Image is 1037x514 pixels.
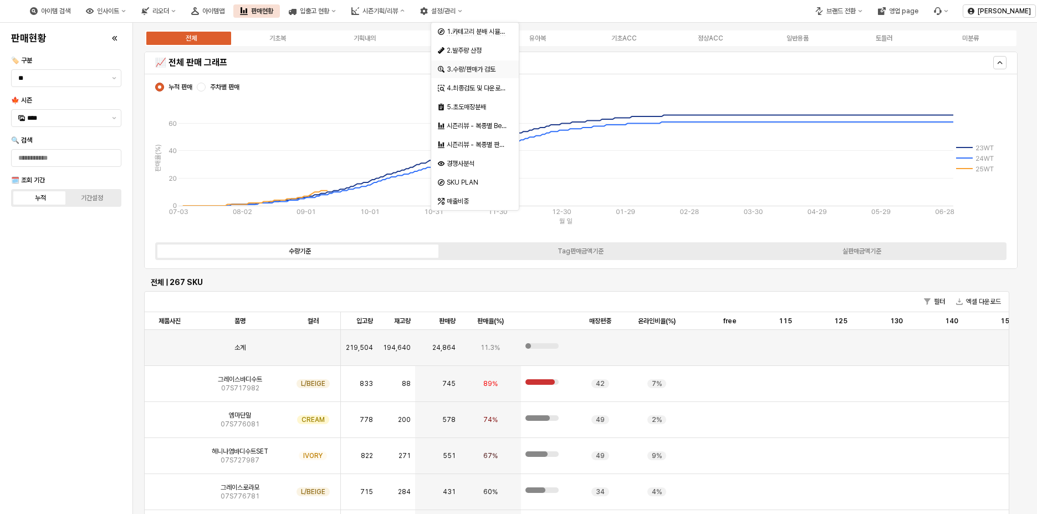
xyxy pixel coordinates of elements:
[1000,317,1014,325] span: 150
[23,4,77,18] button: 아이템 검색
[652,487,662,496] span: 4%
[754,33,840,43] label: 일반용품
[15,193,67,203] label: 누적
[135,4,182,18] button: 리오더
[148,33,234,43] label: 전체
[722,246,1003,256] label: 실판매금액기준
[841,33,927,43] label: 토들러
[221,492,259,501] span: 07S776781
[398,415,411,424] span: 200
[383,343,411,352] span: 194,640
[221,384,259,393] span: 07S717982
[890,317,903,325] span: 130
[442,379,456,388] span: 745
[185,4,231,18] button: 아이템맵
[447,65,505,74] div: 3.수량/판매가 검토
[919,295,949,308] button: 필터
[432,343,456,352] span: 24,864
[596,415,605,424] span: 49
[108,110,121,126] button: 제안 사항 표시
[786,34,809,42] div: 일반용품
[945,317,958,325] span: 140
[826,7,856,15] div: 브랜드 전환
[218,375,262,384] span: 그레이스바디수트
[11,57,32,64] span: 🏷️ 구분
[494,33,581,43] label: 유아복
[303,451,323,460] span: IVORY
[289,247,311,255] div: 수량기준
[447,197,505,206] div: 매출비중
[723,317,737,325] span: free
[611,34,637,42] div: 기초ACC
[212,447,268,456] span: 헤니나염바디수트SET
[842,247,881,255] div: 실판매금액기준
[431,7,456,15] div: 설정/관리
[97,7,119,15] div: 인사이트
[202,7,224,15] div: 아이템맵
[108,70,121,86] button: 제안 사항 표시
[79,4,132,18] button: 인사이트
[11,96,32,104] span: 🍁 시즌
[483,451,498,460] span: 67%
[652,379,662,388] span: 7%
[581,33,667,43] label: 기초ACC
[481,343,500,352] span: 11.3%
[952,295,1005,308] button: 엑셀 다운로드
[308,317,319,325] span: 컬러
[440,246,721,256] label: Tag판매금액기준
[809,4,869,18] button: 브랜드 전환
[408,33,494,43] label: 기획외의
[927,33,1014,43] label: 미분류
[698,34,723,42] div: 정상ACC
[11,136,32,144] span: 🔍 검색
[282,4,343,18] button: 입출고 현황
[402,379,411,388] span: 88
[529,34,546,42] div: 유아복
[233,4,280,18] button: 판매현황
[652,451,662,460] span: 9%
[229,411,251,420] span: 엠마단말
[596,451,605,460] span: 49
[210,83,239,91] span: 주차별 판매
[394,317,411,325] span: 재고량
[447,28,517,36] span: 1.카테고리 분배 시뮬레이션
[356,317,373,325] span: 입고량
[133,23,1037,514] main: App Frame
[360,487,373,496] span: 715
[596,487,605,496] span: 34
[360,379,373,388] span: 833
[443,451,456,460] span: 551
[81,194,103,202] div: 기간설정
[361,451,373,460] span: 822
[221,483,259,492] span: 그레이스로라모
[963,4,1036,18] button: [PERSON_NAME]
[447,46,505,55] div: 2.발주량 산정
[927,4,955,18] div: Menu item 6
[439,317,456,325] span: 판매량
[483,379,498,388] span: 89%
[251,7,273,15] div: 판매현황
[483,487,498,496] span: 60%
[483,415,498,424] span: 74%
[442,415,456,424] span: 578
[443,487,456,496] span: 431
[447,121,507,130] div: 시즌리뷰 - 복종별 Best & Worst
[589,317,611,325] span: 매장편중
[151,277,1003,287] h6: 전체 | 267 SKU
[876,34,892,42] div: 토들러
[413,4,469,18] button: 설정/관리
[321,33,407,43] label: 기획내의
[431,22,519,211] div: Select an option
[398,487,411,496] span: 284
[962,34,979,42] div: 미분류
[652,415,662,424] span: 2%
[978,7,1031,16] p: [PERSON_NAME]
[41,7,70,15] div: 아이템 검색
[168,83,192,91] span: 누적 판매
[300,7,329,15] div: 입출고 현황
[67,193,118,203] label: 기간설정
